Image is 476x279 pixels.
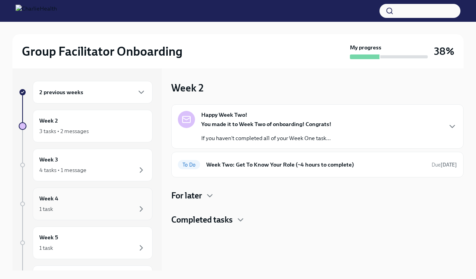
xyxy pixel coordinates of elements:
div: 1 task [39,244,53,252]
div: 4 tasks • 1 message [39,166,86,174]
span: To Do [178,162,200,168]
h6: Week Two: Get To Know Your Role (~4 hours to complete) [206,160,425,169]
span: August 18th, 2025 09:00 [432,161,457,168]
h6: Week 2 [39,116,58,125]
a: To DoWeek Two: Get To Know Your Role (~4 hours to complete)Due[DATE] [178,158,457,171]
div: 3 tasks • 2 messages [39,127,89,135]
h6: Week 5 [39,233,58,242]
a: Week 34 tasks • 1 message [19,149,153,181]
div: 2 previous weeks [33,81,153,104]
div: Completed tasks [171,214,464,226]
h3: Week 2 [171,81,204,95]
div: 1 task [39,205,53,213]
strong: Happy Week Two! [201,111,247,119]
p: If you haven't completed all of your Week One task... [201,134,331,142]
strong: You made it to Week Two of onboarding! Congrats! [201,121,331,128]
h6: 2 previous weeks [39,88,83,97]
h4: For later [171,190,202,202]
h3: 38% [434,44,454,58]
h6: Week 4 [39,194,58,203]
a: Week 41 task [19,188,153,220]
img: CharlieHealth [16,5,57,17]
strong: [DATE] [441,162,457,168]
h2: Group Facilitator Onboarding [22,44,183,59]
span: Due [432,162,457,168]
strong: My progress [350,44,381,51]
h6: Week 3 [39,155,58,164]
h4: Completed tasks [171,214,233,226]
a: Week 23 tasks • 2 messages [19,110,153,142]
div: For later [171,190,464,202]
a: Week 51 task [19,226,153,259]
